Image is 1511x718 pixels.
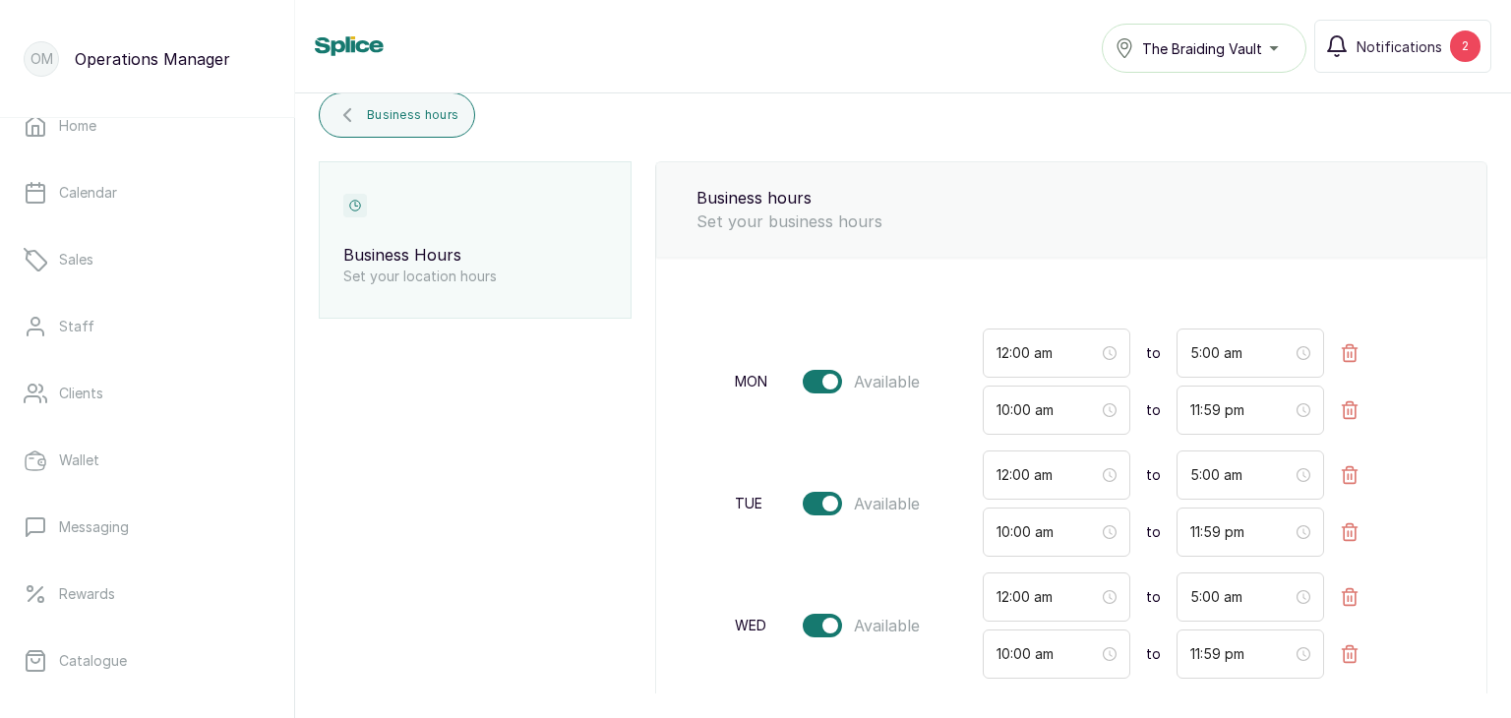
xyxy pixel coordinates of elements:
[59,517,129,537] p: Messaging
[997,586,1099,608] input: Select time
[803,492,920,515] span: Available
[319,92,475,138] button: Business hours
[1357,36,1442,57] span: Notifications
[59,384,103,403] p: Clients
[803,614,920,637] span: Available
[16,232,278,287] a: Sales
[997,342,1099,364] input: Select time
[1146,465,1161,485] span: to
[1314,20,1491,73] button: Notifications2
[854,614,920,637] span: Available
[1146,522,1161,542] span: to
[997,643,1099,665] input: Select time
[854,492,920,515] span: Available
[1190,586,1293,608] input: Select time
[59,250,93,269] p: Sales
[735,494,762,513] span: tue
[997,399,1099,421] input: Select time
[59,584,115,604] p: Rewards
[16,366,278,421] a: Clients
[997,521,1099,543] input: Select time
[1190,342,1293,364] input: Select time
[696,186,1447,209] p: Business hours
[59,651,127,671] p: Catalogue
[59,450,99,470] p: Wallet
[1190,464,1293,486] input: Select time
[16,500,278,555] a: Messaging
[367,107,458,123] span: Business hours
[59,183,117,203] p: Calendar
[16,165,278,220] a: Calendar
[16,299,278,354] a: Staff
[997,464,1099,486] input: Select time
[1142,38,1262,59] span: The Braiding Vault
[735,372,767,391] span: mon
[16,433,278,488] a: Wallet
[343,243,607,267] p: Business Hours
[1146,644,1161,664] span: to
[59,116,96,136] p: Home
[75,47,230,71] p: Operations Manager
[16,567,278,622] a: Rewards
[1450,30,1481,62] div: 2
[16,98,278,153] a: Home
[696,209,1447,233] p: Set your business hours
[1146,400,1161,420] span: to
[803,370,920,393] span: Available
[59,317,94,336] p: Staff
[1190,643,1293,665] input: Select time
[735,616,766,635] span: wed
[1190,521,1293,543] input: Select time
[30,49,53,69] p: OM
[1190,399,1293,421] input: Select time
[1146,587,1161,607] span: to
[343,267,607,286] p: Set your location hours
[854,370,920,393] span: Available
[1102,24,1306,73] button: The Braiding Vault
[1146,343,1161,363] span: to
[319,161,632,319] div: Business HoursSet your location hours
[16,633,278,688] a: Catalogue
